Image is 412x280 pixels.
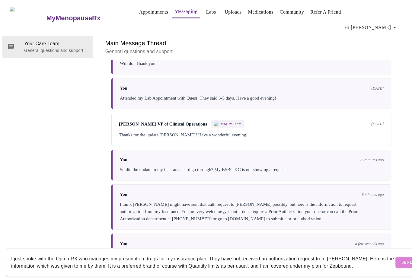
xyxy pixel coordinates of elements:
span: [PERSON_NAME] VP of Clinical Operations [119,122,207,127]
span: You [120,241,127,246]
a: MyMenopauseRx [46,8,125,29]
span: [DATE] [371,122,384,126]
h3: MyMenopauseRx [46,14,101,22]
span: Your Care Team [24,40,88,47]
h6: Main Message Thread [105,38,398,48]
span: You [120,192,127,197]
a: Uploads [225,8,242,16]
span: Hi [PERSON_NAME] [345,23,398,32]
div: So did the update to my insurance card go through? My BSBC KC is not showing a request [120,166,384,173]
button: Uploads [222,6,244,18]
span: MMRx Team [220,122,241,126]
img: MyMenopauseRx Logo [10,7,46,29]
img: MMRX [214,122,219,126]
div: Attended my Lab Appointment with Quest! They said 3-5 days. Have a good evening! [120,94,384,102]
button: Community [277,6,307,18]
div: Thanks for the update [PERSON_NAME]! Have a wonderful evening! [119,131,384,138]
a: Messaging [174,7,197,16]
div: Will do! Thank you! [120,60,384,67]
div: Your Care TeamGeneral questions and support [2,36,93,58]
a: Refer a Friend [311,8,341,16]
button: Medications [246,6,276,18]
p: General questions and support [105,48,398,55]
button: Appointments [137,6,171,18]
div: I think [PERSON_NAME] might have sent that auth request to [PERSON_NAME] possibly, but here is th... [120,201,384,222]
button: Messaging [172,5,200,18]
a: Labs [206,8,216,16]
span: a few seconds ago [355,241,384,246]
p: General questions and support [24,47,88,53]
button: Refer a Friend [308,6,344,18]
textarea: Send a message about your appointment [11,253,394,272]
span: You [120,86,127,91]
span: 15 minutes ago [360,157,384,162]
a: Appointments [139,8,168,16]
span: 8 minutes ago [362,192,384,197]
a: Medications [248,8,273,16]
span: [DATE] [371,86,384,91]
button: Labs [202,6,221,18]
span: You [120,157,127,162]
button: Hi [PERSON_NAME] [342,21,401,33]
a: Community [280,8,304,16]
